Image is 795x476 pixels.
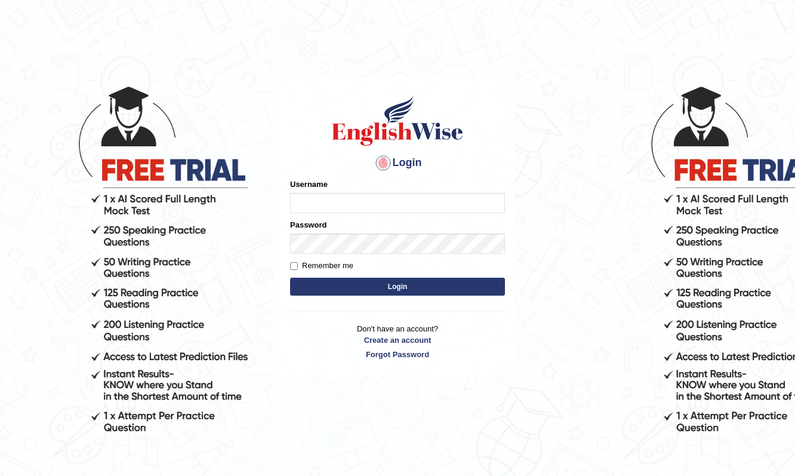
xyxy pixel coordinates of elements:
[290,153,505,173] h4: Login
[290,179,328,190] label: Username
[290,260,353,272] label: Remember me
[329,94,466,148] img: Logo of English Wise sign in for intelligent practice with AI
[290,349,505,360] a: Forgot Password
[290,323,505,360] p: Don't have an account?
[290,262,298,270] input: Remember me
[290,334,505,346] a: Create an account
[290,278,505,296] button: Login
[290,219,326,231] label: Password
